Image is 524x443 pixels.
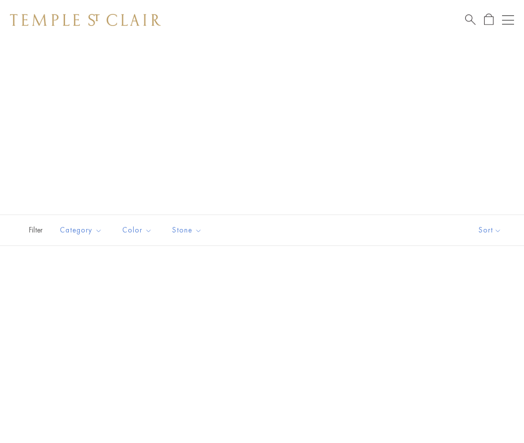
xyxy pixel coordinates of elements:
[167,224,210,236] span: Stone
[484,13,494,26] a: Open Shopping Bag
[117,224,160,236] span: Color
[55,224,110,236] span: Category
[115,219,160,241] button: Color
[456,215,524,245] button: Show sort by
[465,13,476,26] a: Search
[52,219,110,241] button: Category
[502,14,514,26] button: Open navigation
[165,219,210,241] button: Stone
[10,14,161,26] img: Temple St. Clair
